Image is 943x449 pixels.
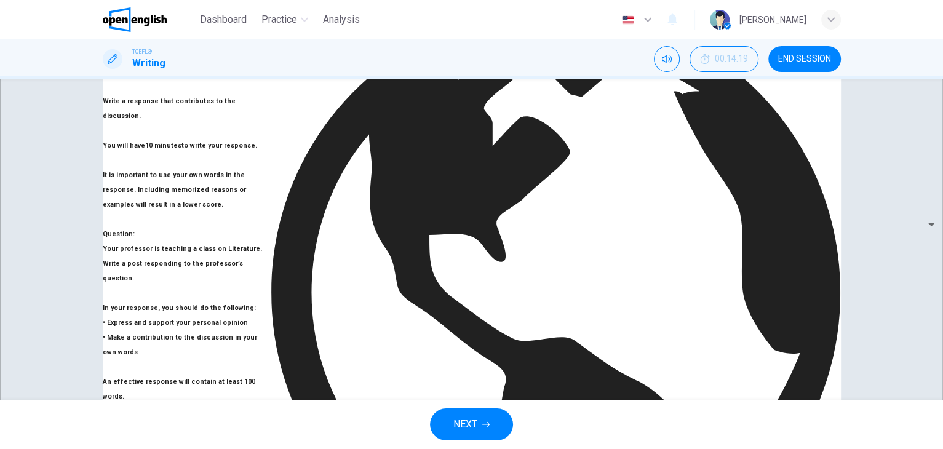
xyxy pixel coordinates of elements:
[103,227,272,242] h6: Question :
[132,47,152,56] span: TOEFL®
[103,6,272,212] p: For this task, you will read an online discussion. A professor has posted a question about a topi...
[145,141,181,149] b: 10 minutes
[103,375,272,404] h6: An effective response will contain at least 100 words.
[690,46,758,72] div: Hide
[739,12,806,27] div: [PERSON_NAME]
[132,56,165,71] h1: Writing
[195,9,252,31] button: Dashboard
[710,10,730,30] img: Profile picture
[768,46,841,72] button: END SESSION
[453,416,477,433] span: NEXT
[200,12,247,27] span: Dashboard
[257,9,313,31] button: Practice
[690,46,758,72] button: 00:14:19
[318,9,365,31] button: Analysis
[323,12,360,27] span: Analysis
[778,54,831,64] span: END SESSION
[103,7,167,32] img: OpenEnglish logo
[103,242,272,286] h6: Your professor is teaching a class on Literature. Write a post responding to the professor’s ques...
[430,408,513,440] button: NEXT
[261,12,297,27] span: Practice
[654,46,680,72] div: Mute
[103,301,272,360] h6: In your response, you should do the following: • Express and support your personal opinion • Make...
[715,54,748,64] span: 00:14:19
[620,15,635,25] img: en
[103,7,196,32] a: OpenEnglish logo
